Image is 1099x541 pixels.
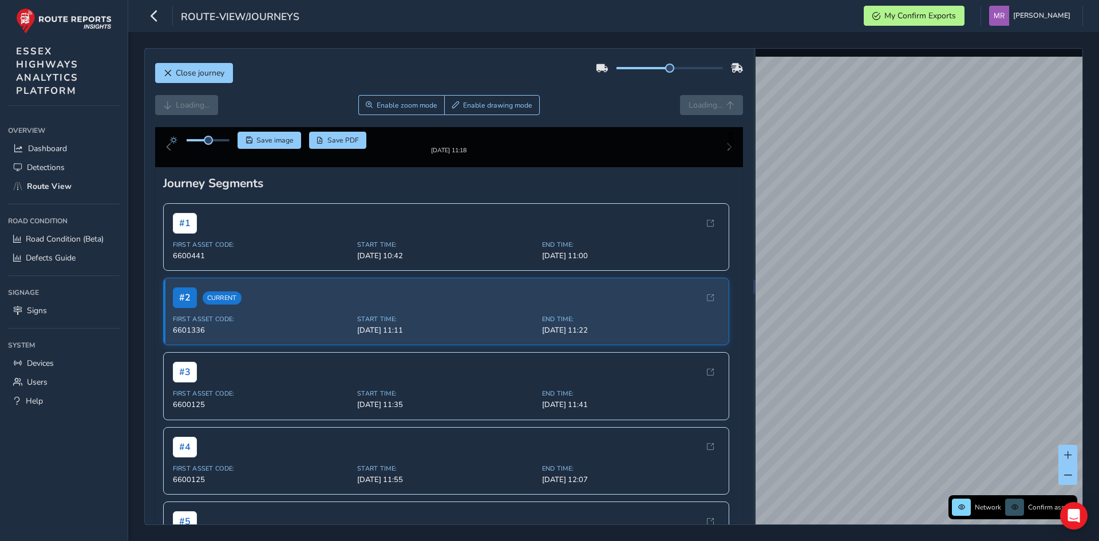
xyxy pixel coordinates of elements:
[542,251,720,261] span: [DATE] 11:00
[8,122,120,139] div: Overview
[28,143,67,154] span: Dashboard
[357,240,535,249] span: Start Time:
[542,475,720,485] span: [DATE] 12:07
[173,437,197,457] span: # 4
[357,389,535,398] span: Start Time:
[542,240,720,249] span: End Time:
[975,503,1001,512] span: Network
[8,301,120,320] a: Signs
[463,101,532,110] span: Enable drawing mode
[8,212,120,230] div: Road Condition
[377,101,437,110] span: Enable zoom mode
[16,45,78,97] span: ESSEX HIGHWAYS ANALYTICS PLATFORM
[27,358,54,369] span: Devices
[27,162,65,173] span: Detections
[173,464,351,473] span: First Asset Code:
[542,464,720,473] span: End Time:
[989,6,1009,26] img: diamond-layout
[173,287,197,308] span: # 2
[357,464,535,473] span: Start Time:
[256,136,294,145] span: Save image
[155,63,233,83] button: Close journey
[27,377,48,388] span: Users
[542,315,720,323] span: End Time:
[27,305,47,316] span: Signs
[173,315,351,323] span: First Asset Code:
[173,362,197,382] span: # 3
[431,146,467,155] div: [DATE] 11:18
[989,6,1074,26] button: [PERSON_NAME]
[309,132,367,149] button: PDF
[864,6,964,26] button: My Confirm Exports
[357,475,535,485] span: [DATE] 11:55
[8,158,120,177] a: Detections
[542,325,720,335] span: [DATE] 11:22
[8,354,120,373] a: Devices
[357,315,535,323] span: Start Time:
[163,175,736,191] div: Journey Segments
[357,325,535,335] span: [DATE] 11:11
[8,177,120,196] a: Route View
[8,284,120,301] div: Signage
[173,213,197,234] span: # 1
[16,8,112,34] img: rr logo
[26,252,76,263] span: Defects Guide
[8,373,120,392] a: Users
[358,95,445,115] button: Zoom
[173,475,351,485] span: 6600125
[357,400,535,410] span: [DATE] 11:35
[176,68,224,78] span: Close journey
[173,325,351,335] span: 6601336
[173,251,351,261] span: 6600441
[884,10,956,21] span: My Confirm Exports
[1028,503,1074,512] span: Confirm assets
[173,389,351,398] span: First Asset Code:
[8,392,120,410] a: Help
[8,230,120,248] a: Road Condition (Beta)
[203,291,242,305] span: Current
[26,396,43,406] span: Help
[542,389,720,398] span: End Time:
[8,139,120,158] a: Dashboard
[173,511,197,532] span: # 5
[27,181,72,192] span: Route View
[173,240,351,249] span: First Asset Code:
[8,248,120,267] a: Defects Guide
[1060,502,1088,530] div: Open Intercom Messenger
[1013,6,1070,26] span: [PERSON_NAME]
[357,251,535,261] span: [DATE] 10:42
[327,136,359,145] span: Save PDF
[26,234,104,244] span: Road Condition (Beta)
[181,10,299,26] span: route-view/journeys
[238,132,301,149] button: Save
[8,337,120,354] div: System
[542,400,720,410] span: [DATE] 11:41
[173,400,351,410] span: 6600125
[444,95,540,115] button: Draw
